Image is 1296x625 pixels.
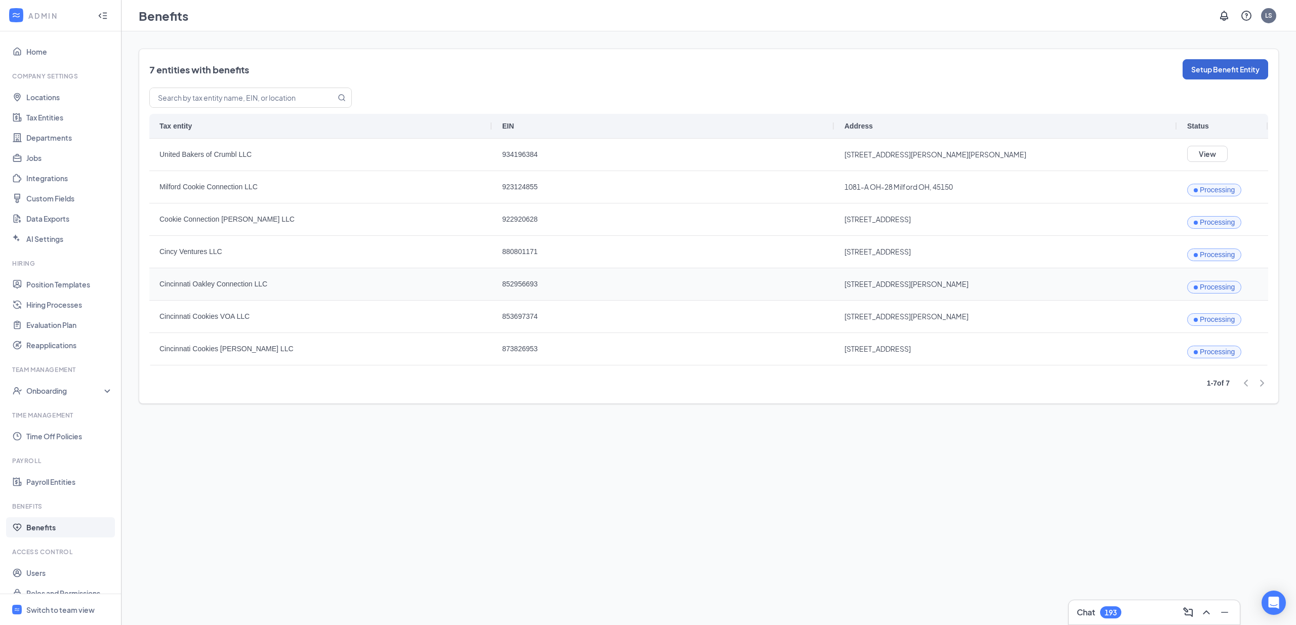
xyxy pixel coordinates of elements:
[1194,304,1235,335] div: Processing
[1194,337,1235,367] div: Processing
[26,188,113,209] a: Custom Fields
[26,87,113,107] a: Locations
[1200,606,1212,618] svg: ChevronUp
[844,122,873,130] span: Address
[150,88,323,107] input: Search by tax entity name, EIN, or location
[502,204,824,235] span: 922920628
[26,128,113,148] a: Departments
[139,7,188,24] h1: Benefits
[98,11,108,21] svg: Collapse
[1194,207,1235,238] div: Processing
[26,426,113,446] a: Time Off Policies
[844,269,1167,300] span: [STREET_ADDRESS][PERSON_NAME]
[1207,378,1230,389] div: 1 - 7 of 7
[26,295,113,315] a: Hiring Processes
[1218,10,1230,22] svg: Notifications
[11,10,21,20] svg: WorkstreamLogo
[149,63,249,76] h2: 7 entities with benefits
[502,236,824,267] span: 880801171
[12,502,111,511] div: Benefits
[844,236,1167,267] span: [STREET_ADDRESS]
[1077,607,1095,618] h3: Chat
[1194,175,1235,205] div: Processing
[28,11,89,21] div: ADMIN
[26,41,113,62] a: Home
[1105,608,1117,617] div: 193
[12,365,111,374] div: Team Management
[26,605,95,615] div: Switch to team view
[1187,146,1228,162] button: View
[1179,604,1195,620] button: ComposeMessage
[1262,591,1286,615] div: Open Intercom Messenger
[159,301,482,332] span: Cincinnati Cookies VOA LLC
[844,334,1167,364] span: [STREET_ADDRESS]
[1187,122,1209,130] span: Status
[12,548,111,556] div: Access control
[26,148,113,168] a: Jobs
[26,107,113,128] a: Tax Entities
[159,139,482,170] span: United Bakers of Crumbl LLC
[502,139,824,170] span: 934196384
[1240,10,1252,22] svg: QuestionInfo
[1265,11,1272,20] div: LS
[159,269,482,300] span: Cincinnati Oakley Connection LLC
[502,122,514,130] span: EIN
[159,122,192,130] span: Tax entity
[844,301,1167,332] span: [STREET_ADDRESS][PERSON_NAME]
[12,386,22,396] svg: UserCheck
[1194,239,1235,270] div: Processing
[12,259,111,268] div: Hiring
[14,606,20,613] svg: WorkstreamLogo
[12,456,111,465] div: Payroll
[159,172,482,202] span: Milford Cookie Connection LLC
[338,94,346,102] svg: MagnifyingGlass
[844,139,1167,170] span: [STREET_ADDRESS][PERSON_NAME][PERSON_NAME]
[502,334,824,364] span: 873826953
[26,335,113,355] a: Reapplications
[26,517,113,537] a: Benefits
[844,172,1167,202] span: 1081-A OH-28 Milford OH, 45150
[502,301,824,332] span: 853697374
[502,172,824,202] span: 923124855
[26,168,113,188] a: Integrations
[844,204,1167,235] span: [STREET_ADDRESS]
[26,209,113,229] a: Data Exports
[26,563,113,583] a: Users
[1182,606,1194,618] svg: ComposeMessage
[26,274,113,295] a: Position Templates
[502,269,824,300] span: 852956693
[1194,272,1235,303] div: Processing
[159,236,482,267] span: Cincy Ventures LLC
[1197,604,1213,620] button: ChevronUp
[12,411,111,420] div: Time Management
[159,334,482,364] span: Cincinnati Cookies [PERSON_NAME] LLC
[159,204,482,235] span: Cookie Connection [PERSON_NAME] LLC
[1216,604,1232,620] button: Minimize
[1183,59,1268,79] button: Setup Benefit Entity
[26,315,113,335] a: Evaluation Plan
[26,472,113,492] a: Payroll Entities
[26,229,113,249] a: AI Settings
[26,583,113,603] a: Roles and Permissions
[1219,606,1231,618] svg: Minimize
[12,72,111,80] div: Company Settings
[26,386,104,396] div: Onboarding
